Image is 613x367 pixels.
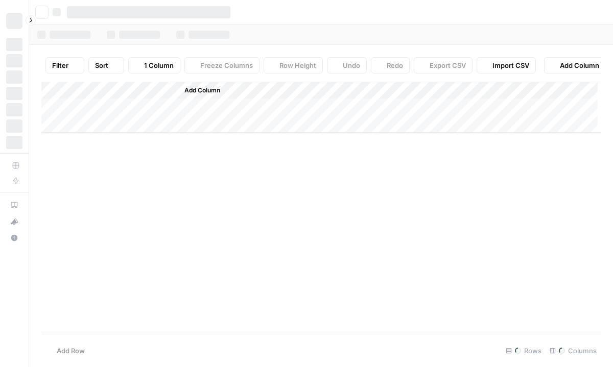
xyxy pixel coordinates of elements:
[343,60,360,70] span: Undo
[430,60,466,70] span: Export CSV
[184,57,260,74] button: Freeze Columns
[7,214,22,229] div: What's new?
[95,60,108,70] span: Sort
[560,60,599,70] span: Add Column
[387,60,403,70] span: Redo
[41,342,91,359] button: Add Row
[200,60,253,70] span: Freeze Columns
[492,60,529,70] span: Import CSV
[502,342,546,359] div: Rows
[184,86,220,95] span: Add Column
[264,57,323,74] button: Row Height
[171,84,224,97] button: Add Column
[128,57,180,74] button: 1 Column
[45,57,84,74] button: Filter
[414,57,473,74] button: Export CSV
[279,60,316,70] span: Row Height
[88,57,124,74] button: Sort
[6,213,22,230] button: What's new?
[477,57,536,74] button: Import CSV
[371,57,410,74] button: Redo
[546,342,601,359] div: Columns
[52,60,68,70] span: Filter
[6,230,22,246] button: Help + Support
[6,197,22,213] a: AirOps Academy
[327,57,367,74] button: Undo
[544,57,606,74] button: Add Column
[57,346,85,356] span: Add Row
[144,60,174,70] span: 1 Column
